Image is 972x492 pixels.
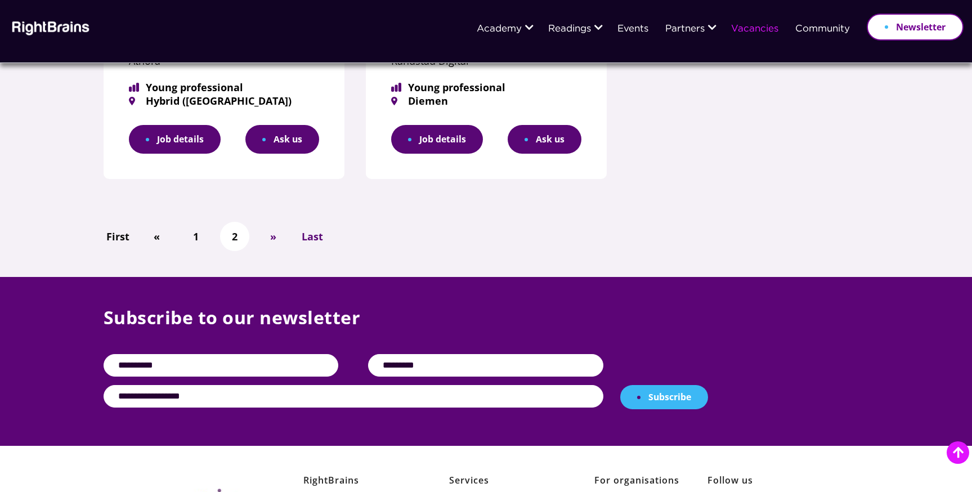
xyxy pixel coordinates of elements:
[8,19,90,35] img: Rightbrains
[795,24,850,34] a: Community
[731,24,778,34] a: Vacancies
[391,82,581,92] span: Young professional
[104,305,869,354] p: Subscribe to our newsletter
[617,24,648,34] a: Events
[665,24,705,34] a: Partners
[302,229,323,245] span: Last
[187,227,204,247] a: 1
[129,96,319,106] span: Hybrid ([GEOGRAPHIC_DATA])
[270,229,276,245] span: »
[129,125,221,154] a: Job details
[148,227,165,247] a: «
[101,227,135,247] a: First
[391,96,581,106] span: Diemen
[548,24,591,34] a: Readings
[245,125,319,154] button: Ask us
[391,125,483,154] a: Job details
[226,227,243,247] a: 2
[477,24,522,34] a: Academy
[508,125,581,154] button: Ask us
[620,385,708,410] button: Subscribe
[867,14,964,41] a: Newsletter
[129,82,319,92] span: Young professional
